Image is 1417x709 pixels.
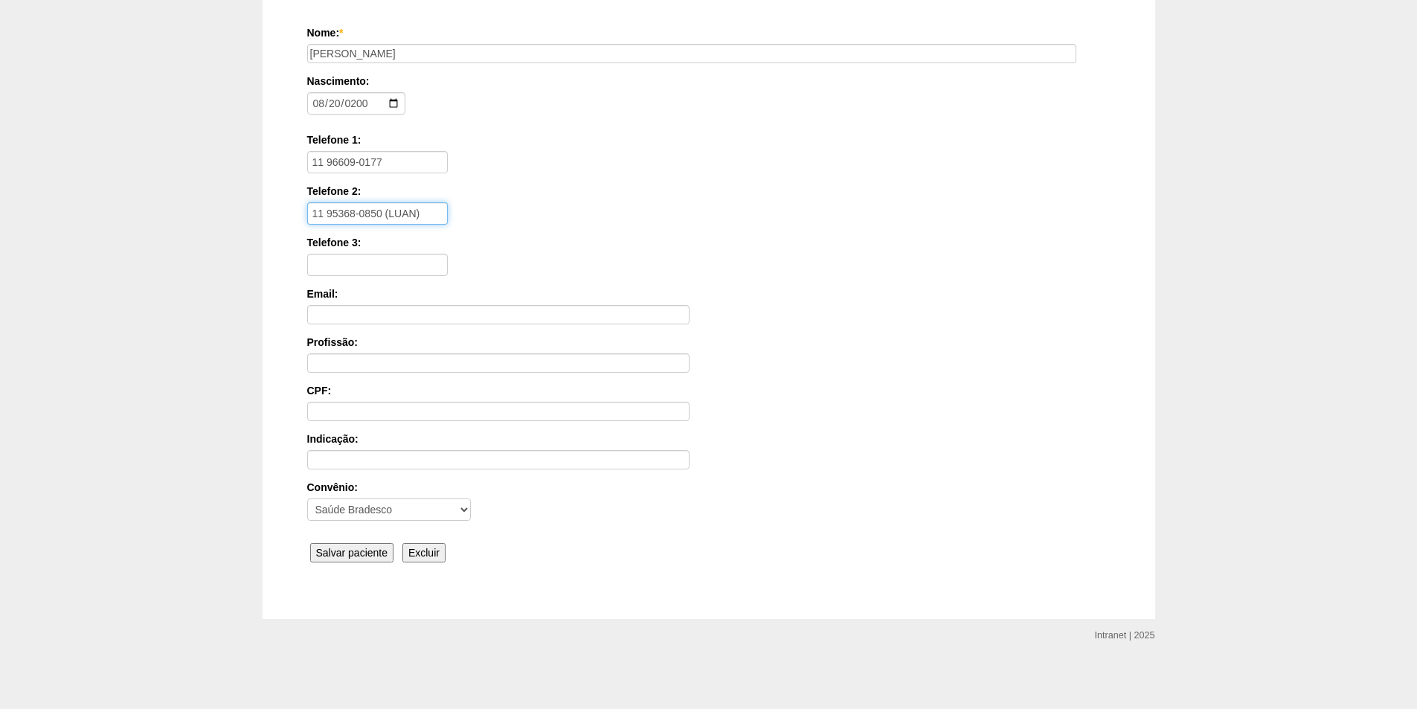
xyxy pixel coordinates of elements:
label: Nome: [307,25,1111,40]
label: Nascimento: [307,74,1105,89]
div: Intranet | 2025 [1095,628,1155,643]
span: Este campo é obrigatório. [339,27,343,39]
label: Telefone 2: [307,184,1111,199]
label: Email: [307,286,1111,301]
label: Telefone 1: [307,132,1111,147]
label: Profissão: [307,335,1111,350]
label: Convênio: [307,480,1111,495]
input: Excluir [402,543,446,562]
input: Salvar paciente [310,543,394,562]
label: Telefone 3: [307,235,1111,250]
label: Indicação: [307,432,1111,446]
label: CPF: [307,383,1111,398]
